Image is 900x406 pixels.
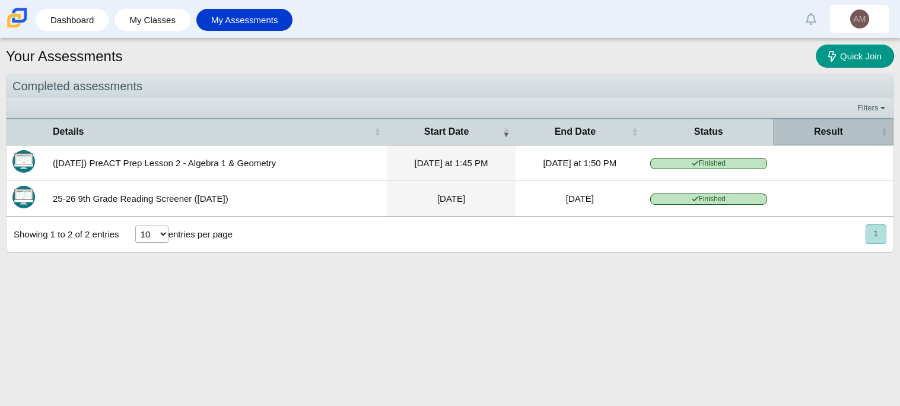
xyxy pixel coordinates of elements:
[12,150,35,173] img: Itembank
[816,45,894,68] a: Quick Join
[437,194,465,204] time: Aug 21, 2025 at 11:48 AM
[779,125,878,138] span: Result
[374,126,381,138] span: Details : Activate to sort
[53,125,371,138] span: Details
[6,46,123,66] h1: Your Assessments
[830,5,889,33] a: AM
[415,158,488,168] time: Sep 29, 2025 at 1:45 PM
[12,186,35,208] img: Itembank
[168,229,233,239] label: entries per page
[5,5,30,30] img: Carmen School of Science & Technology
[650,194,767,205] span: Finished
[47,145,387,181] td: ([DATE]) PreACT Prep Lesson 2 - Algebra 1 & Geometry
[7,217,119,252] div: Showing 1 to 2 of 2 entries
[864,224,886,244] nav: pagination
[650,158,767,169] span: Finished
[650,125,767,138] span: Status
[503,126,510,138] span: Start Date : Activate to remove sorting
[5,22,30,32] a: Carmen School of Science & Technology
[566,194,594,204] time: Aug 21, 2025 at 12:28 PM
[798,6,824,32] a: Alerts
[7,74,893,99] div: Completed assessments
[840,51,882,61] span: Quick Join
[202,9,287,31] a: My Assessments
[543,158,616,168] time: Sep 29, 2025 at 1:50 PM
[866,224,886,244] button: 1
[47,181,387,217] td: 25-26 9th Grade Reading Screener ([DATE])
[42,9,103,31] a: Dashboard
[631,126,638,138] span: End Date : Activate to sort
[854,15,866,23] span: AM
[880,126,888,138] span: Result : Activate to sort
[393,125,500,138] span: Start Date
[120,9,185,31] a: My Classes
[854,102,891,114] a: Filters
[521,125,629,138] span: End Date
